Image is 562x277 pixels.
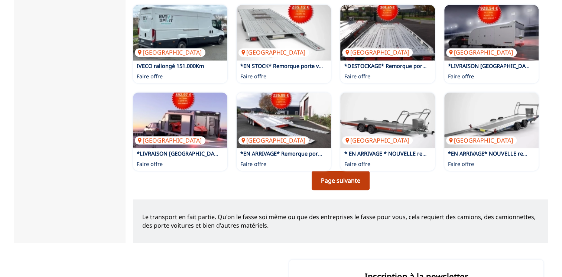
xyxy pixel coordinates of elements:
[137,73,163,80] p: Faire offre
[240,73,266,80] p: Faire offre
[240,62,434,69] a: *EN STOCK* Remorque porte voiture [PERSON_NAME] T6 5,50x2,24m NEUVE
[444,92,539,148] img: *EN ARRIVAGE* NOUVELLE remorque porte voiture BRIAN JAMES A TRANSPORTER 5mx2,10m neuve
[142,213,539,229] p: Le transport en fait partie. Qu'on le fasse soi même ou que des entreprises le fasse pour vous, c...
[340,92,435,148] img: * EN ARRIVAGE * NOUVELLE remorque porte voiture BRIAN JAMES A TRANSPORTER 5,50mx2,10m neuve
[237,92,331,148] img: *EN ARRIVAGE* Remorque porte voiture BRIAN JAMES T6 6x2,24m NEUVE
[238,48,309,56] p: [GEOGRAPHIC_DATA]
[312,171,370,190] a: Page suivante
[344,73,370,80] p: Faire offre
[137,62,204,69] a: IVECO rallongé 151.000Km
[240,150,435,157] a: *EN ARRIVAGE* Remorque porte voiture [PERSON_NAME] T6 6x2,24m NEUVE
[340,92,435,148] a: * EN ARRIVAGE * NOUVELLE remorque porte voiture BRIAN JAMES A TRANSPORTER 5,50mx2,10m neuve[GEOGR...
[237,5,331,61] img: *EN STOCK* Remorque porte voiture BRIAN JAMES T6 5,50x2,24m NEUVE
[133,92,227,148] img: *LIVRAISON FRANCE / BENELUX OFFERTE* Remorque porte voiture fermée BRIAN JAMES RT6 6m x 2.29m NEUVE
[240,160,266,168] p: Faire offre
[237,5,331,61] a: *EN STOCK* Remorque porte voiture BRIAN JAMES T6 5,50x2,24m NEUVE[GEOGRAPHIC_DATA]
[340,5,435,61] a: *DESTOCKAGE* Remorque porte voiture BRIAN JAMES T6 5,50x2,10m NEUVE[GEOGRAPHIC_DATA]
[444,5,539,61] a: *LIVRAISON FRANCE / BENELUX OFFERTE* Remorque porte voiture fermée BRIAN JAMES RT7 6m x 2.30m NEU...
[344,62,546,69] a: *DESTOCKAGE* Remorque porte voiture [PERSON_NAME] T6 5,50x2,10m NEUVE
[342,48,413,56] p: [GEOGRAPHIC_DATA]
[238,136,309,144] p: [GEOGRAPHIC_DATA]
[342,136,413,144] p: [GEOGRAPHIC_DATA]
[135,136,205,144] p: [GEOGRAPHIC_DATA]
[137,150,461,157] a: *LIVRAISON [GEOGRAPHIC_DATA] / BENELUX OFFERTE* Remorque porte voiture fermée [PERSON_NAME] RT6 6...
[237,92,331,148] a: *EN ARRIVAGE* Remorque porte voiture BRIAN JAMES T6 6x2,24m NEUVE[GEOGRAPHIC_DATA]
[344,160,370,168] p: Faire offre
[448,73,474,80] p: Faire offre
[446,136,517,144] p: [GEOGRAPHIC_DATA]
[340,5,435,61] img: *DESTOCKAGE* Remorque porte voiture BRIAN JAMES T6 5,50x2,10m NEUVE
[133,92,227,148] a: *LIVRAISON FRANCE / BENELUX OFFERTE* Remorque porte voiture fermée BRIAN JAMES RT6 6m x 2.29m NEU...
[444,92,539,148] a: *EN ARRIVAGE* NOUVELLE remorque porte voiture BRIAN JAMES A TRANSPORTER 5mx2,10m neuve[GEOGRAPHIC...
[133,5,227,61] a: IVECO rallongé 151.000Km[GEOGRAPHIC_DATA]
[133,5,227,61] img: IVECO rallongé 151.000Km
[137,160,163,168] p: Faire offre
[135,48,205,56] p: [GEOGRAPHIC_DATA]
[446,48,517,56] p: [GEOGRAPHIC_DATA]
[448,160,474,168] p: Faire offre
[444,5,539,61] img: *LIVRAISON FRANCE / BENELUX OFFERTE* Remorque porte voiture fermée BRIAN JAMES RT7 6m x 2.30m NEUVE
